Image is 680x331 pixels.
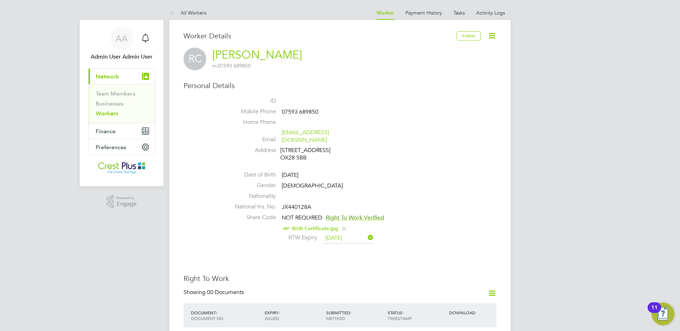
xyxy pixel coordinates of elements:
[282,182,343,189] span: [DEMOGRAPHIC_DATA]
[88,27,155,61] a: AAAdmin User Admin User
[282,204,311,211] span: JX440128A
[326,315,345,321] span: METHOD
[191,315,224,321] span: DOCUMENT NO.
[265,315,279,321] span: ISSUED
[323,233,373,244] input: Select one
[278,310,280,315] span: /
[453,10,465,16] a: Tasks
[226,214,276,221] label: Share Code
[184,289,245,296] div: Showing
[96,90,136,97] a: Team Members
[96,128,116,135] span: Finance
[96,144,126,151] span: Preferences
[88,162,155,174] a: Go to home page
[88,53,155,61] span: Admin User Admin User
[377,10,394,16] a: Worker
[326,214,384,221] span: Right To Work Verified
[80,20,164,186] nav: Main navigation
[117,195,137,201] span: Powered by
[89,139,155,155] button: Preferences
[212,48,302,62] a: [PERSON_NAME]
[226,171,276,179] label: Date of Birth
[89,123,155,139] button: Finance
[89,69,155,84] button: Network
[226,97,276,105] label: ID
[226,192,276,200] label: Nationality
[447,306,496,319] div: DOWNLOAD
[189,306,263,325] div: DOCUMENT
[89,84,155,123] div: Network
[226,203,276,211] label: National Ins. No.
[350,310,351,315] span: /
[282,108,318,115] span: 07593 689850
[402,310,404,315] span: /
[226,119,276,126] label: Home Phone
[324,306,386,325] div: SUBMITTED
[282,129,329,143] a: [EMAIL_ADDRESS][DOMAIN_NAME]
[651,308,658,317] div: 11
[386,306,447,325] div: STATUS
[282,214,322,221] span: NOT REQUIRED
[476,10,505,16] a: Activity Logs
[216,310,217,315] span: /
[116,34,128,43] span: AA
[207,289,244,296] span: 00 Documents
[263,306,324,325] div: EXPIRY
[184,48,206,70] span: RC
[388,315,412,321] span: TIMESTAMP
[226,108,276,115] label: Mobile Phone
[98,162,145,174] img: crestplusoperations-logo-retina.png
[184,274,496,283] h3: Right To Work
[405,10,442,16] a: Payment History
[652,303,674,325] button: Open Resource Center, 11 new notifications
[292,226,338,232] a: Birth Certificate.jpg
[96,73,119,80] span: Network
[117,201,137,207] span: Engage
[184,81,496,90] h3: Personal Details
[282,234,317,242] label: RTW Expiry
[226,182,276,189] label: Gender
[96,110,118,117] a: Workers
[226,136,276,143] label: Email
[169,10,206,16] a: All Workers
[280,147,348,162] div: [STREET_ADDRESS] OX28 5BB
[107,195,137,208] a: Powered byEngage
[212,63,218,69] span: m:
[282,172,298,179] span: [DATE]
[457,31,481,40] button: Follow
[184,31,457,40] h3: Worker Details
[96,100,123,107] a: Businesses
[226,147,276,154] label: Address
[212,63,251,69] span: 07593 689850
